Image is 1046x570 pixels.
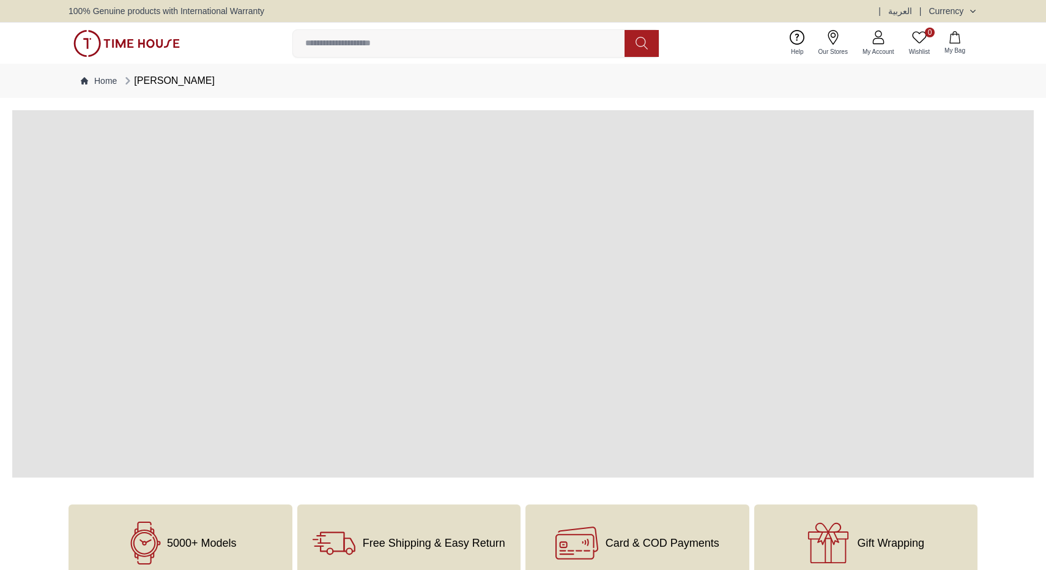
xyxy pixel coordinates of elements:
div: Currency [929,5,968,17]
div: [PERSON_NAME] [122,73,215,88]
img: ... [73,30,180,57]
span: My Account [858,47,899,56]
button: العربية [888,5,912,17]
span: Card & COD Payments [606,537,719,549]
nav: Breadcrumb [69,64,977,98]
span: | [878,5,881,17]
span: 100% Genuine products with International Warranty [69,5,264,17]
span: Gift Wrapping [857,537,924,549]
a: 0Wishlist [902,28,937,59]
a: Our Stores [811,28,855,59]
span: 0 [925,28,935,37]
span: Wishlist [904,47,935,56]
span: Our Stores [814,47,853,56]
span: 5000+ Models [167,537,237,549]
span: My Bag [940,46,970,55]
button: My Bag [937,29,973,58]
a: Help [784,28,811,59]
a: Home [81,75,117,87]
span: | [919,5,922,17]
span: Free Shipping & Easy Return [363,537,505,549]
span: Help [786,47,809,56]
